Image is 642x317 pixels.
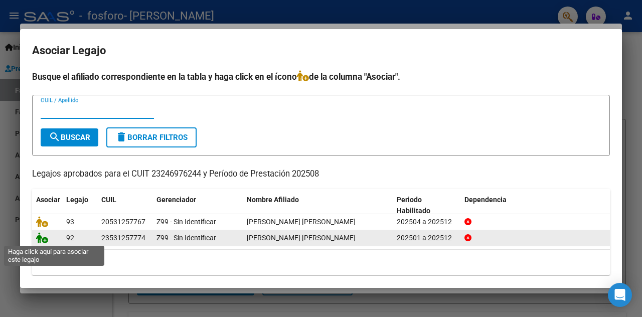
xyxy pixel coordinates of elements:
[397,232,456,244] div: 202501 a 202512
[115,133,188,142] span: Borrar Filtros
[115,131,127,143] mat-icon: delete
[397,216,456,228] div: 202504 a 202512
[608,283,632,307] div: Open Intercom Messenger
[49,133,90,142] span: Buscar
[32,41,610,60] h2: Asociar Legajo
[32,168,610,181] p: Legajos aprobados para el CUIT 23246976244 y Período de Prestación 202508
[66,218,74,226] span: 93
[106,127,197,147] button: Borrar Filtros
[101,232,145,244] div: 23531257774
[101,216,145,228] div: 20531257767
[247,196,299,204] span: Nombre Afiliado
[397,196,430,215] span: Periodo Habilitado
[464,196,507,204] span: Dependencia
[247,234,356,242] span: GARCIA YADIRA KIARA ADELE
[66,196,88,204] span: Legajo
[460,189,610,222] datatable-header-cell: Dependencia
[32,189,62,222] datatable-header-cell: Asociar
[97,189,152,222] datatable-header-cell: CUIL
[247,218,356,226] span: GARCIA ARNALDO FARID AGUSTIN
[152,189,243,222] datatable-header-cell: Gerenciador
[156,196,196,204] span: Gerenciador
[393,189,460,222] datatable-header-cell: Periodo Habilitado
[32,70,610,83] h4: Busque el afiliado correspondiente en la tabla y haga click en el ícono de la columna "Asociar".
[32,250,610,275] div: 2 registros
[156,218,216,226] span: Z99 - Sin Identificar
[243,189,393,222] datatable-header-cell: Nombre Afiliado
[49,131,61,143] mat-icon: search
[156,234,216,242] span: Z99 - Sin Identificar
[101,196,116,204] span: CUIL
[36,196,60,204] span: Asociar
[62,189,97,222] datatable-header-cell: Legajo
[66,234,74,242] span: 92
[41,128,98,146] button: Buscar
